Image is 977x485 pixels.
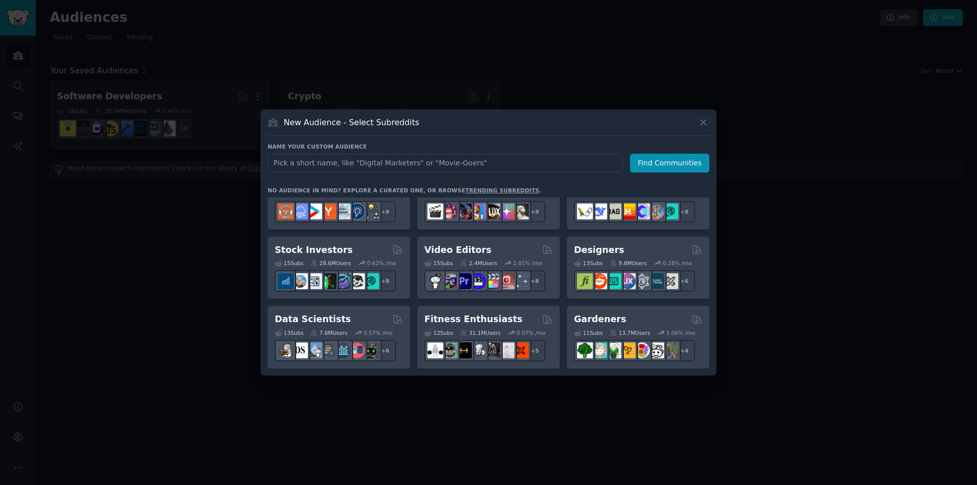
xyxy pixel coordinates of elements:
div: 13.7M Users [610,329,650,336]
img: UrbanGardening [648,343,664,358]
img: deepdream [456,204,472,219]
img: MachineLearning [278,343,294,358]
img: DreamBooth [513,204,529,219]
img: Trading [321,273,336,289]
div: 15 Sub s [424,260,453,267]
div: 2.4M Users [460,260,497,267]
img: DeepSeek [591,204,607,219]
h2: Fitness Enthusiasts [424,313,523,326]
div: 13 Sub s [574,260,602,267]
h2: Designers [574,244,624,256]
img: typography [577,273,593,289]
div: 1.06 % /mo [666,329,695,336]
div: 2.01 % /mo [513,260,542,267]
div: + 5 [524,340,545,361]
img: analytics [335,343,351,358]
div: 28.6M Users [310,260,351,267]
div: 0.07 % /mo [516,329,545,336]
div: + 9 [375,201,396,222]
div: 0.57 % /mo [364,329,393,336]
div: + 8 [375,270,396,292]
img: ycombinator [321,204,336,219]
img: FluxAI [484,204,500,219]
div: 7.6M Users [310,329,348,336]
div: + 4 [674,340,695,361]
img: postproduction [513,273,529,289]
div: 13 Sub s [275,329,303,336]
img: Forex [306,273,322,289]
img: learndesign [648,273,664,289]
div: 9.8M Users [610,260,647,267]
div: + 8 [674,201,695,222]
h2: Video Editors [424,244,492,256]
img: llmops [648,204,664,219]
img: data [363,343,379,358]
img: dataengineering [321,343,336,358]
img: UX_Design [663,273,678,289]
img: dividends [278,273,294,289]
img: SaaS [292,204,308,219]
div: 11 Sub s [574,329,602,336]
img: indiehackers [335,204,351,219]
img: succulents [591,343,607,358]
img: LangChain [577,204,593,219]
img: UXDesign [620,273,636,289]
img: starryai [499,204,514,219]
div: 0.28 % /mo [663,260,692,267]
div: No audience in mind? Explore a curated one, or browse . [268,187,541,194]
img: GardeningUK [620,343,636,358]
h2: Data Scientists [275,313,351,326]
img: technicalanalysis [363,273,379,289]
div: + 8 [524,270,545,292]
img: AIDevelopersSociety [663,204,678,219]
h3: New Audience - Select Subreddits [284,117,419,128]
img: GardenersWorld [663,343,678,358]
img: growmybusiness [363,204,379,219]
img: flowers [634,343,650,358]
img: userexperience [634,273,650,289]
img: editors [442,273,457,289]
img: physicaltherapy [499,343,514,358]
div: 31.1M Users [460,329,500,336]
div: 12 Sub s [424,329,453,336]
img: Rag [606,204,621,219]
img: datasets [349,343,365,358]
h3: Name your custom audience [268,143,709,150]
img: personaltraining [513,343,529,358]
img: sdforall [470,204,486,219]
img: weightroom [470,343,486,358]
img: workout [456,343,472,358]
img: StocksAndTrading [335,273,351,289]
div: + 9 [524,201,545,222]
img: OpenSourceAI [634,204,650,219]
img: vegetablegardening [577,343,593,358]
img: datascience [292,343,308,358]
button: Find Communities [630,154,709,173]
img: startup [306,204,322,219]
img: GYM [427,343,443,358]
div: 0.62 % /mo [367,260,396,267]
img: aivideo [427,204,443,219]
img: GymMotivation [442,343,457,358]
img: EntrepreneurRideAlong [278,204,294,219]
img: ValueInvesting [292,273,308,289]
img: swingtrading [349,273,365,289]
img: UI_Design [606,273,621,289]
img: VideoEditors [470,273,486,289]
img: MistralAI [620,204,636,219]
img: logodesign [591,273,607,289]
a: trending subreddits [465,187,539,193]
input: Pick a short name, like "Digital Marketers" or "Movie-Goers" [268,154,623,173]
img: finalcutpro [484,273,500,289]
img: dalle2 [442,204,457,219]
img: premiere [456,273,472,289]
img: gopro [427,273,443,289]
h2: Stock Investors [275,244,353,256]
img: statistics [306,343,322,358]
h2: Gardeners [574,313,626,326]
div: 15 Sub s [275,260,303,267]
div: + 6 [375,340,396,361]
img: Entrepreneurship [349,204,365,219]
img: SavageGarden [606,343,621,358]
div: + 6 [674,270,695,292]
